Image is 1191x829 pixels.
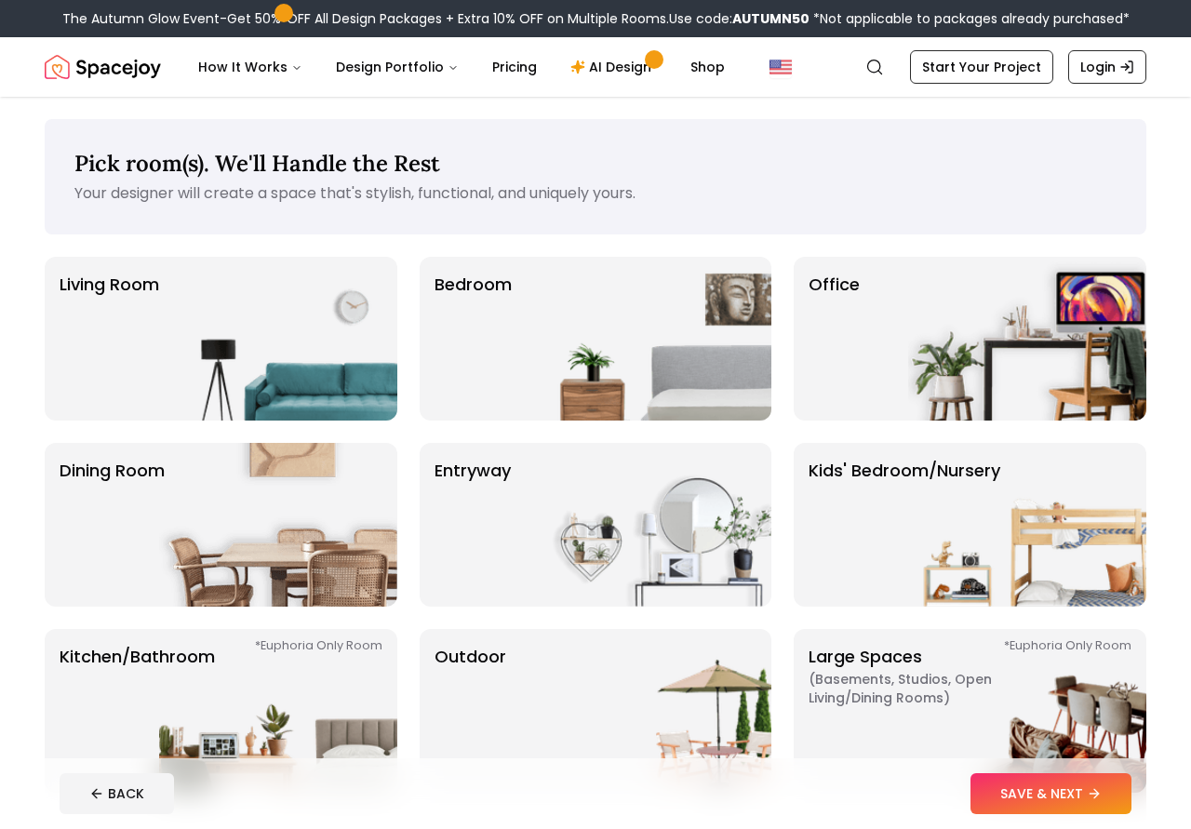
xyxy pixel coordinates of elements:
a: Login [1068,50,1146,84]
img: Spacejoy Logo [45,48,161,86]
button: How It Works [183,48,317,86]
a: Start Your Project [910,50,1053,84]
div: The Autumn Glow Event-Get 50% OFF All Design Packages + Extra 10% OFF on Multiple Rooms. [62,9,1130,28]
img: Large Spaces *Euphoria Only [908,629,1146,793]
nav: Main [183,48,740,86]
p: entryway [435,458,511,592]
img: United States [769,56,792,78]
a: AI Design [555,48,672,86]
p: Outdoor [435,644,506,778]
img: Outdoor [533,629,771,793]
button: SAVE & NEXT [970,773,1131,814]
p: Living Room [60,272,159,406]
p: Office [809,272,860,406]
img: Living Room [159,257,397,421]
img: Dining Room [159,443,397,607]
span: Use code: [669,9,810,28]
button: BACK [60,773,174,814]
a: Spacejoy [45,48,161,86]
a: Shop [676,48,740,86]
span: ( Basements, Studios, Open living/dining rooms ) [809,670,1041,707]
img: entryway [533,443,771,607]
b: AUTUMN50 [732,9,810,28]
span: *Not applicable to packages already purchased* [810,9,1130,28]
span: Pick room(s). We'll Handle the Rest [74,149,440,178]
p: Your designer will create a space that's stylish, functional, and uniquely yours. [74,182,1117,205]
a: Pricing [477,48,552,86]
p: Kitchen/Bathroom [60,644,215,778]
nav: Global [45,37,1146,97]
p: Bedroom [435,272,512,406]
img: Kitchen/Bathroom *Euphoria Only [159,629,397,793]
img: Kids' Bedroom/Nursery [908,443,1146,607]
p: Dining Room [60,458,165,592]
p: Kids' Bedroom/Nursery [809,458,1000,592]
p: Large Spaces [809,644,1041,778]
button: Design Portfolio [321,48,474,86]
img: Office [908,257,1146,421]
img: Bedroom [533,257,771,421]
